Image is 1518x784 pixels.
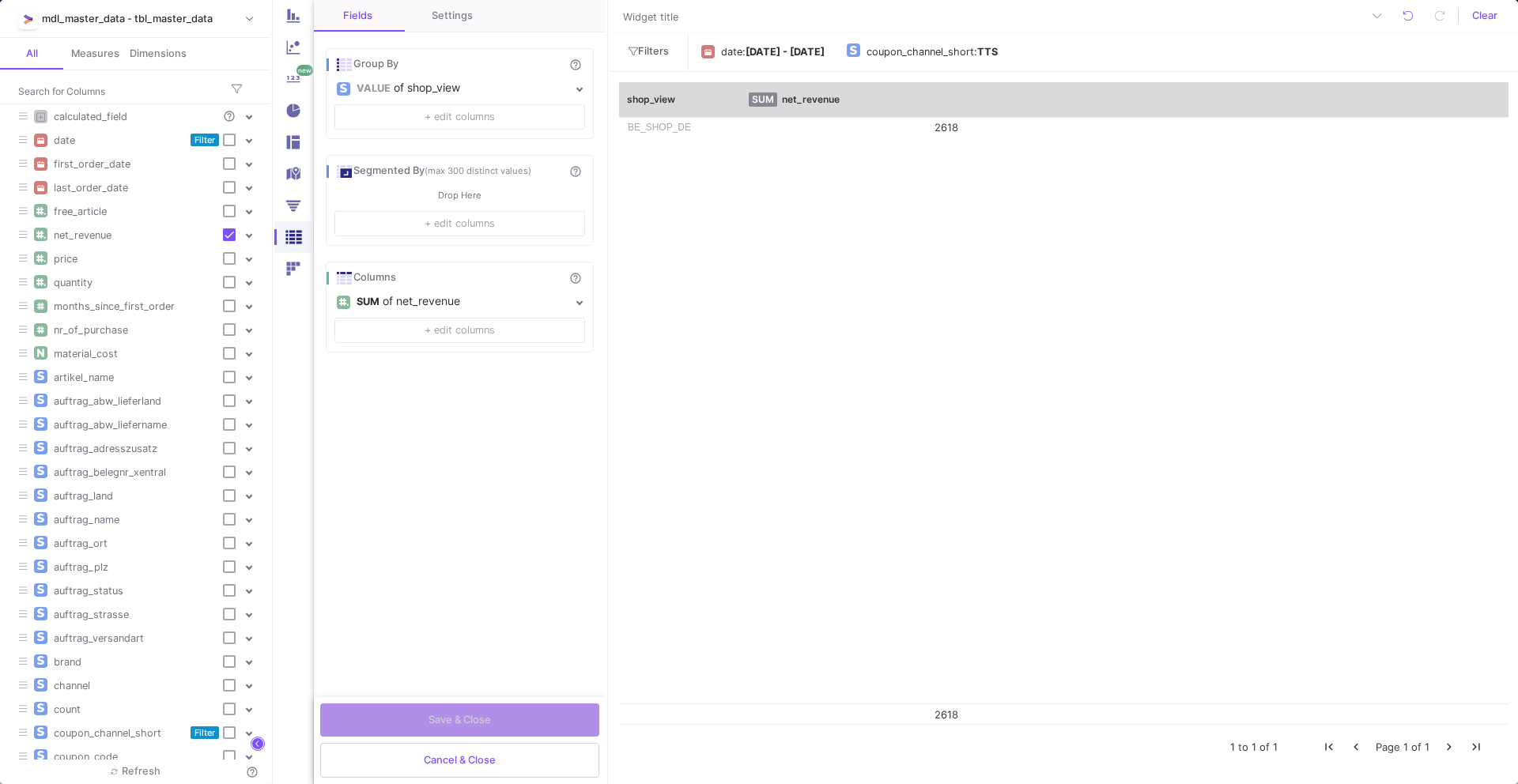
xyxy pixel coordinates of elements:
[383,295,571,307] div: of net_revenue
[47,490,119,502] span: auftrag_land
[111,765,160,777] span: Refresh
[1322,740,1336,754] div: First Page
[47,680,96,692] span: channel
[47,158,137,170] span: first_order_date
[47,419,173,431] span: auftrag_abw_liefername
[438,189,481,202] span: Drop Here
[935,121,958,134] span: 2618
[343,9,372,22] div: Fields
[47,703,87,715] span: count
[47,348,124,360] span: material_cost
[334,55,353,74] img: Group By icon
[274,63,314,95] button: new
[695,38,837,66] button: date:[DATE] - [DATE]
[353,290,383,314] button: SUM
[130,47,187,60] div: Dimensions
[935,708,958,721] span: 2618
[47,395,168,407] span: auftrag_abw_lieferland
[296,65,313,76] div: new
[840,38,1010,66] button: coupon_channel_short:TTS
[742,40,825,64] div: :
[47,466,172,478] span: auftrag_belegnr_xentral
[1252,741,1256,753] span: 1
[1259,741,1270,753] span: of
[394,81,571,94] div: of shop_view
[1238,741,1248,753] span: to
[47,134,81,146] span: date
[1425,741,1429,753] span: 1
[47,300,181,312] span: months_since_first_order
[191,726,219,739] div: Filter
[1273,741,1278,753] span: 1
[432,9,473,22] div: Settings
[974,40,998,64] div: :
[220,107,239,126] mat-icon: help_outline
[566,55,585,74] mat-icon: help_outline
[320,743,599,778] button: Cancel & Close
[334,290,585,314] mat-expansion-panel-header: SUMof net_revenue
[1230,741,1235,753] span: 1
[1472,4,1497,28] span: Clear
[42,7,237,31] div: mdl_master_data - tbl_master_data
[47,561,115,573] span: auftrag_plz
[357,290,379,314] div: SUM
[47,656,88,668] span: brand
[47,205,113,217] span: free_article
[741,118,967,138] div: 2618
[746,46,825,58] b: [DATE] - [DATE]
[47,182,134,194] span: last_order_date
[619,6,1093,26] input: Widget title
[334,211,585,236] button: + edit columns
[1469,740,1483,754] div: Last Page
[47,111,134,122] span: calculated_field
[334,104,585,130] button: + edit columns
[47,443,164,454] span: auftrag_adresszusatz
[1349,740,1363,754] div: Previous Page
[1411,741,1422,753] span: of
[334,269,559,288] div: Columns
[627,93,675,105] div: shop_view
[243,763,262,782] mat-icon: help_outline
[26,47,38,60] div: All
[334,269,353,288] img: Columns icon
[1403,741,1408,753] span: 1
[424,754,496,766] span: Cancel & Close
[47,727,168,739] span: coupon_channel_short
[867,40,974,64] div: coupon_channel_short
[425,324,495,336] span: + edit columns
[334,162,559,181] div: Segmented By
[749,92,777,107] div: SUM
[47,371,120,383] span: artikel_name
[334,162,353,181] img: Segmented By icon
[47,253,84,265] span: price
[566,162,585,181] mat-icon: help_outline
[741,704,967,724] div: 2618
[334,77,585,100] mat-expansion-panel-header: VALUEof shop_view
[1376,741,1400,753] span: Page
[1442,740,1456,754] div: Next Page
[47,585,130,597] span: auftrag_status
[610,32,689,71] button: Filters
[721,40,742,64] div: date
[566,269,585,288] mat-icon: help_outline
[334,55,559,74] div: Group By
[977,46,998,58] b: TTS
[47,537,114,549] span: auftrag_ort
[71,47,119,60] div: Measures
[47,277,99,288] span: quantity
[251,737,265,751] y42-pane-control-button: Columns
[47,514,126,526] span: auftrag_name
[47,632,150,644] span: auftrag_versandart
[334,318,585,343] button: + edit columns
[629,45,670,57] span: Filters
[191,134,219,146] div: Filter
[628,122,691,134] div: BE_SHOP_DE
[18,85,221,97] input: Search for Column Name
[425,111,495,122] span: + edit columns
[619,118,741,138] div: BE_SHOP_DE
[782,93,840,105] div: net_revenue
[425,217,495,229] span: + edit columns
[47,324,134,336] span: nr_of_purchase
[425,165,531,176] span: (max 300 distinct values)
[47,229,118,241] span: net_revenue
